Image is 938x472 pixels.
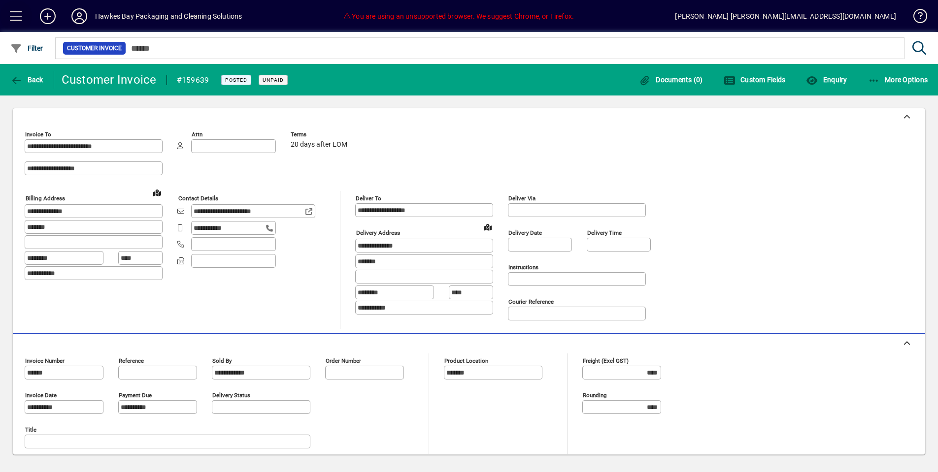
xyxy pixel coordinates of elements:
[804,71,849,89] button: Enquiry
[8,39,46,57] button: Filter
[444,357,488,364] mat-label: Product location
[721,71,788,89] button: Custom Fields
[639,76,703,84] span: Documents (0)
[508,229,542,236] mat-label: Delivery date
[587,229,622,236] mat-label: Delivery time
[62,72,157,88] div: Customer Invoice
[67,43,122,53] span: Customer Invoice
[508,195,536,202] mat-label: Deliver via
[291,131,350,138] span: Terms
[508,298,554,305] mat-label: Courier Reference
[906,2,926,34] a: Knowledge Base
[636,71,705,89] button: Documents (0)
[343,12,574,20] span: You are using an unsupported browser. We suggest Chrome, or Firefox.
[8,71,46,89] button: Back
[806,76,847,84] span: Enquiry
[508,264,538,271] mat-label: Instructions
[583,357,629,364] mat-label: Freight (excl GST)
[177,72,209,88] div: #159639
[291,141,347,149] span: 20 days after EOM
[212,392,250,399] mat-label: Delivery status
[25,426,36,433] mat-label: Title
[326,357,361,364] mat-label: Order number
[212,357,232,364] mat-label: Sold by
[25,357,65,364] mat-label: Invoice number
[675,8,896,24] div: [PERSON_NAME] [PERSON_NAME][EMAIL_ADDRESS][DOMAIN_NAME]
[10,44,43,52] span: Filter
[149,185,165,200] a: View on map
[119,357,144,364] mat-label: Reference
[64,7,95,25] button: Profile
[480,219,496,235] a: View on map
[724,76,786,84] span: Custom Fields
[225,77,247,83] span: Posted
[95,8,242,24] div: Hawkes Bay Packaging and Cleaning Solutions
[192,131,202,138] mat-label: Attn
[263,77,284,83] span: Unpaid
[32,7,64,25] button: Add
[119,392,152,399] mat-label: Payment due
[583,392,606,399] mat-label: Rounding
[866,71,931,89] button: More Options
[356,195,381,202] mat-label: Deliver To
[10,76,43,84] span: Back
[25,392,57,399] mat-label: Invoice date
[25,131,51,138] mat-label: Invoice To
[868,76,928,84] span: More Options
